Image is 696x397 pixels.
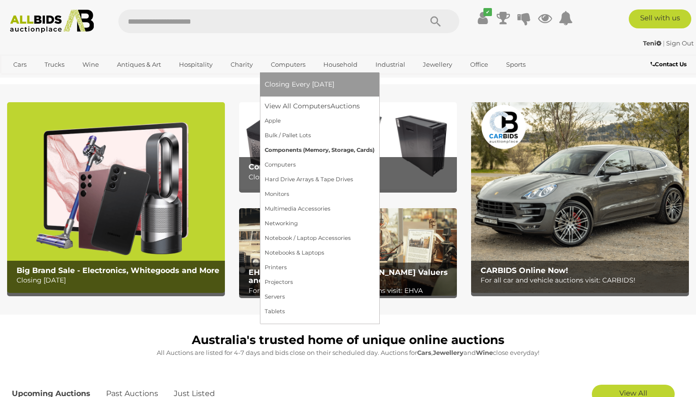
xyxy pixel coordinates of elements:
a: Sports [500,57,532,72]
h1: Australia's trusted home of unique online auctions [12,334,684,347]
a: EHVA | Evans Hastings Valuers and Auctioneers EHVA | [PERSON_NAME] [PERSON_NAME] Valuers and Auct... [239,208,457,295]
strong: Jewellery [433,349,464,356]
p: Closing [DATE] [17,274,221,286]
b: Big Brand Sale - Electronics, Whitegoods and More [17,266,219,275]
img: Big Brand Sale - Electronics, Whitegoods and More [7,102,225,293]
b: Contact Us [651,61,687,68]
a: Cars [7,57,33,72]
span: | [663,39,665,47]
img: Allbids.com.au [5,9,99,33]
b: CARBIDS Online Now! [481,266,568,275]
a: Teni [643,39,663,47]
a: Sign Out [666,39,694,47]
a: Sell with us [629,9,691,28]
a: Antiques & Art [111,57,167,72]
b: EHVA | [PERSON_NAME] [PERSON_NAME] Valuers and Auctioneers [249,268,448,285]
strong: Teni [643,39,661,47]
a: Office [464,57,494,72]
a: Trucks [38,57,71,72]
p: For all antiques and collectables auctions visit: EHVA [249,285,453,297]
a: ✔ [475,9,490,26]
a: Industrial [369,57,411,72]
a: Hospitality [173,57,219,72]
p: All Auctions are listed for 4-7 days and bids close on their scheduled day. Auctions for , and cl... [12,347,684,358]
a: Computers & IT Auction Computers & IT Auction Closing [DATE] [239,102,457,189]
a: Charity [224,57,259,72]
img: EHVA | Evans Hastings Valuers and Auctioneers [239,208,457,295]
img: Computers & IT Auction [239,102,457,189]
button: Search [412,9,459,33]
p: For all car and vehicle auctions visit: CARBIDS! [481,274,685,286]
a: Computers [265,57,312,72]
img: CARBIDS Online Now! [471,102,689,293]
a: Contact Us [651,59,689,70]
strong: Cars [417,349,431,356]
i: ✔ [483,8,492,16]
p: Closing [DATE] [249,171,453,183]
a: Jewellery [417,57,458,72]
a: Household [317,57,364,72]
a: Big Brand Sale - Electronics, Whitegoods and More Big Brand Sale - Electronics, Whitegoods and Mo... [7,102,225,293]
strong: Wine [476,349,493,356]
a: Wine [76,57,105,72]
a: [GEOGRAPHIC_DATA] [7,72,87,88]
a: CARBIDS Online Now! CARBIDS Online Now! For all car and vehicle auctions visit: CARBIDS! [471,102,689,293]
b: Computers & IT Auction [249,162,344,171]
